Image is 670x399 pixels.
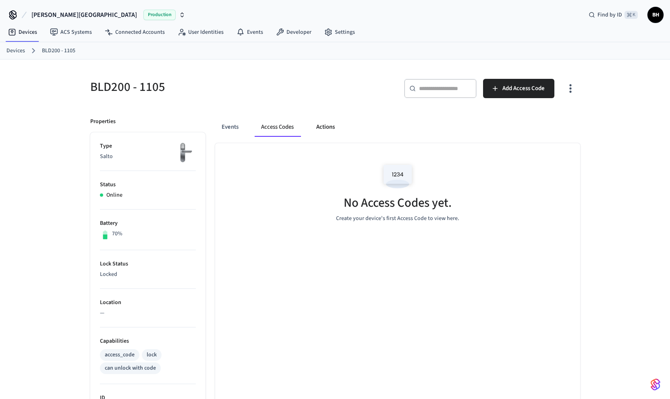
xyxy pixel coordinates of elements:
a: User Identities [171,25,230,39]
p: Lock Status [100,260,196,268]
a: Devices [2,25,44,39]
img: salto_escutcheon_pin [176,142,196,163]
p: 70% [112,230,122,238]
span: BH [648,8,663,22]
a: Events [230,25,270,39]
span: [PERSON_NAME][GEOGRAPHIC_DATA] [31,10,137,20]
div: can unlock with code [105,364,156,372]
p: Properties [90,117,116,126]
p: Locked [100,270,196,279]
a: Connected Accounts [98,25,171,39]
p: Type [100,142,196,150]
button: BH [647,7,664,23]
p: Capabilities [100,337,196,346]
img: Access Codes Empty State [380,159,416,193]
button: Add Access Code [483,79,554,98]
a: Devices [6,47,25,55]
p: — [100,309,196,317]
span: Production [143,10,176,20]
div: ant example [215,117,580,137]
a: ACS Systems [44,25,98,39]
h5: BLD200 - 1105 [90,79,330,95]
p: Create your device's first Access Code to view here. [336,214,459,223]
span: ⌘ K [624,11,638,19]
span: Find by ID [597,11,622,19]
p: Salto [100,152,196,161]
div: access_code [105,351,135,359]
a: Developer [270,25,318,39]
button: Actions [310,117,341,137]
h5: No Access Codes yet. [344,195,452,211]
div: Find by ID⌘ K [582,8,644,22]
img: SeamLogoGradient.69752ec5.svg [651,378,660,391]
button: Access Codes [255,117,300,137]
p: Online [106,191,122,199]
div: lock [147,351,157,359]
p: Location [100,298,196,307]
button: Events [215,117,245,137]
a: Settings [318,25,361,39]
p: Status [100,181,196,189]
p: Battery [100,219,196,228]
span: Add Access Code [502,83,545,94]
a: BLD200 - 1105 [42,47,75,55]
